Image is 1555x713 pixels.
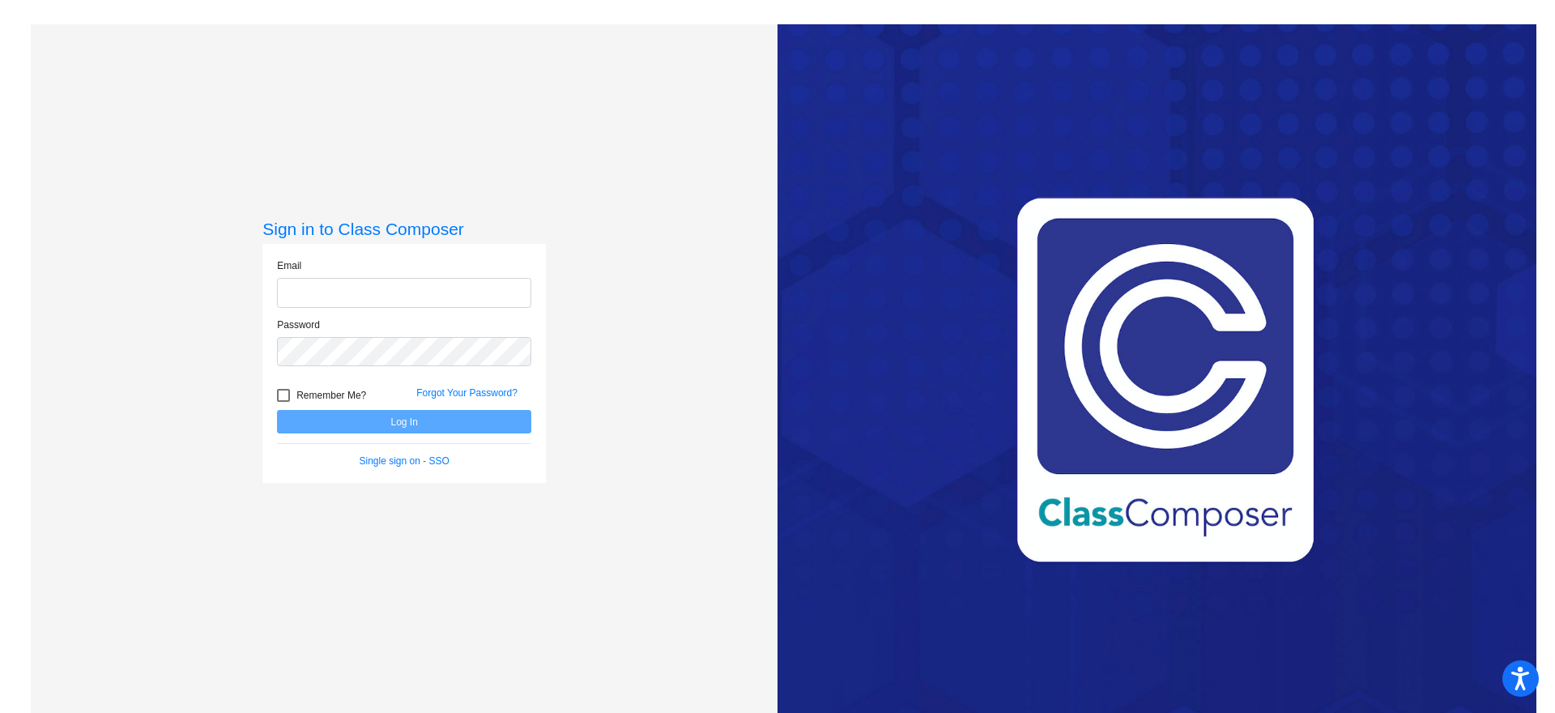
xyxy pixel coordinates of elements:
[360,455,449,467] a: Single sign on - SSO
[296,386,366,405] span: Remember Me?
[277,410,531,433] button: Log In
[277,258,301,273] label: Email
[416,387,518,399] a: Forgot Your Password?
[277,318,320,332] label: Password
[262,219,546,239] h3: Sign in to Class Composer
